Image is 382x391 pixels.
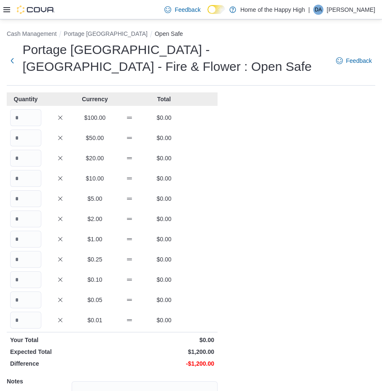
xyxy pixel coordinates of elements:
p: Currency [79,95,110,103]
p: Quantity [10,95,41,103]
input: Quantity [10,291,41,308]
div: Dani Aymont [313,5,323,15]
p: $0.00 [114,336,214,344]
nav: An example of EuiBreadcrumbs [7,30,375,40]
button: Open Safe [155,30,183,37]
h5: Notes [7,373,70,390]
p: $0.00 [148,215,180,223]
p: $20.00 [79,154,110,162]
input: Quantity [10,271,41,288]
input: Quantity [10,312,41,329]
input: Quantity [10,150,41,167]
input: Dark Mode [207,5,225,14]
span: Feedback [346,57,372,65]
p: $2.00 [79,215,110,223]
a: Feedback [333,52,375,69]
p: $0.00 [148,113,180,122]
p: Home of the Happy High [240,5,305,15]
p: $100.00 [79,113,110,122]
p: | [308,5,310,15]
input: Quantity [10,190,41,207]
img: Cova [17,5,55,14]
input: Quantity [10,210,41,227]
p: $50.00 [79,134,110,142]
p: $0.00 [148,275,180,284]
p: $0.01 [79,316,110,324]
p: Difference [10,359,110,368]
input: Quantity [10,251,41,268]
input: Quantity [10,170,41,187]
p: $0.00 [148,255,180,264]
p: $0.00 [148,235,180,243]
span: DA [315,5,322,15]
p: $0.10 [79,275,110,284]
p: Expected Total [10,348,110,356]
p: $0.25 [79,255,110,264]
p: $1.00 [79,235,110,243]
p: $0.00 [148,316,180,324]
p: $0.05 [79,296,110,304]
p: $0.00 [148,296,180,304]
button: Portage [GEOGRAPHIC_DATA] [64,30,148,37]
h1: Portage [GEOGRAPHIC_DATA] - [GEOGRAPHIC_DATA] - Fire & Flower : Open Safe [22,41,327,75]
p: [PERSON_NAME] [327,5,375,15]
input: Quantity [10,129,41,146]
span: Feedback [175,5,200,14]
p: $0.00 [148,174,180,183]
input: Quantity [10,109,41,126]
p: $0.00 [148,194,180,203]
p: $1,200.00 [114,348,214,356]
a: Feedback [161,1,204,18]
p: Total [148,95,180,103]
input: Quantity [10,231,41,248]
p: Your Total [10,336,110,344]
button: Next [7,52,17,69]
p: $0.00 [148,154,180,162]
p: $0.00 [148,134,180,142]
button: Cash Management [7,30,56,37]
p: $10.00 [79,174,110,183]
p: $5.00 [79,194,110,203]
p: -$1,200.00 [114,359,214,368]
